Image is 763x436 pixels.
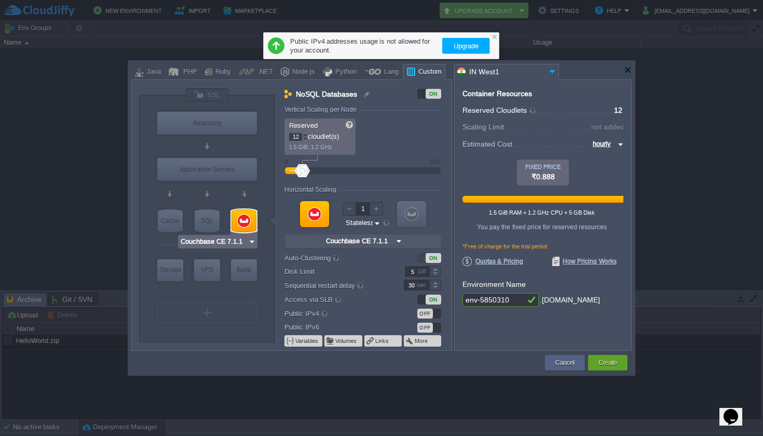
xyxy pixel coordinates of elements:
[462,257,523,266] span: Quotas & Pricing
[289,122,318,129] span: Reserved
[284,322,390,333] label: Public IPv6
[158,209,183,232] div: Cache
[426,89,441,99] div: ON
[157,158,257,181] div: Application Servers
[231,209,256,232] div: NoSQL Databases
[462,90,532,98] div: Container Resources
[332,64,357,80] div: Python
[418,267,428,276] div: GB
[157,259,183,281] div: Storage Containers
[195,209,220,232] div: SQL Databases
[289,64,315,80] div: Node.js
[195,209,220,232] div: SQL
[517,164,569,170] div: FIXED PRICE
[212,64,231,80] div: Ruby
[417,323,433,333] div: OFF
[462,243,623,257] div: *Free of charge for the trial period
[284,106,359,113] div: Vertical Scaling per Node
[284,294,390,305] label: Access via SLB
[426,295,441,305] div: ON
[462,138,512,150] span: Estimated Cost
[157,112,257,135] div: Load Balancer
[284,280,390,291] label: Sequential restart delay
[415,337,429,345] button: More
[719,394,753,426] iframe: chat widget
[284,266,390,277] label: Disk Limit
[375,337,390,345] button: Links
[335,337,358,345] button: Volumes
[194,259,220,281] div: Elastic VPS
[295,337,319,345] button: Variables
[532,173,555,181] span: ₹0.888
[290,36,437,55] div: Public IPv4 addresses usage is not allowed for your account.
[284,252,390,263] label: Auto-Clustering
[415,64,442,80] div: Custom
[614,106,622,114] span: 12
[157,259,183,280] div: Storage
[598,358,617,368] button: Create
[417,280,428,290] div: sec
[426,253,441,263] div: ON
[284,308,390,319] label: Public IPv4
[289,130,352,141] p: cloudlet(s)
[417,309,433,319] div: OFF
[284,186,339,193] div: Horizontal Scaling
[462,280,526,288] label: Environment Name
[552,257,617,266] span: How Pricing Works
[194,259,220,280] div: VPS
[180,64,197,80] div: PHP
[431,158,440,165] div: 512
[254,64,273,80] div: .NET
[462,209,622,216] div: 1.5 GiB RAM + 1.2 GHz CPU + 5 GB Disk
[451,39,482,52] button: Upgrade
[381,64,399,80] div: Lang
[231,259,257,281] div: Build Node
[231,259,257,280] div: Build
[289,144,332,150] span: 1.5 GiB, 1.2 GHz
[285,158,288,165] div: 0
[462,223,622,231] div: You pay the fixed price for reserved resources
[462,106,537,114] span: Reserved Cloudlets
[157,112,257,135] div: Balancing
[143,64,161,80] div: Java
[462,123,504,131] span: Scaling Limit
[540,293,600,307] div: .[DOMAIN_NAME]
[157,302,257,323] div: Create New Layer
[591,123,624,130] div: not added
[555,358,575,368] button: Cancel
